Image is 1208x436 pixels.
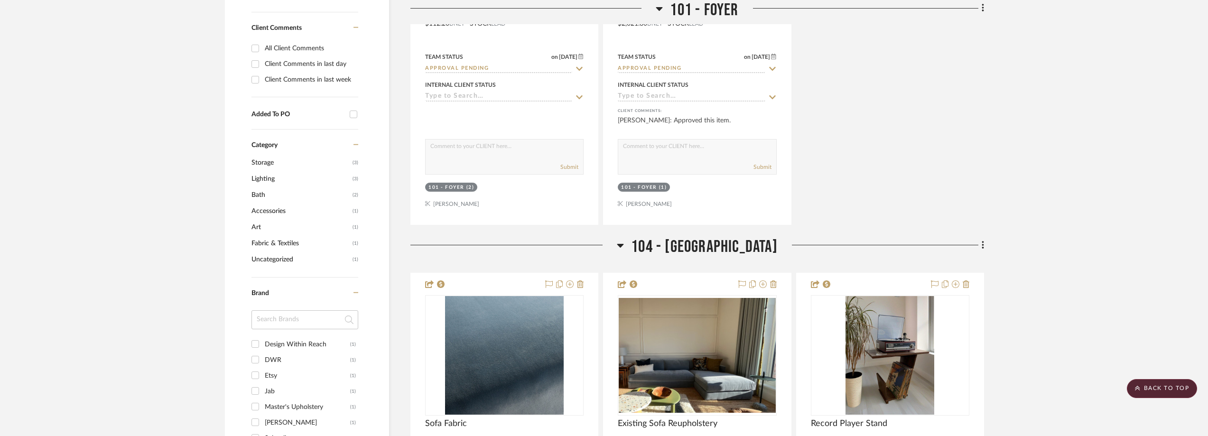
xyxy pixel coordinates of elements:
[619,298,775,413] img: Existing Sofa Reupholstery
[751,54,771,60] span: [DATE]
[251,290,269,297] span: Brand
[350,415,356,430] div: (1)
[265,353,350,368] div: DWR
[353,236,358,251] span: (1)
[466,184,474,191] div: (2)
[265,72,356,87] div: Client Comments in last week
[251,155,350,171] span: Storage
[251,141,278,149] span: Category
[618,418,717,429] span: Existing Sofa Reupholstery
[428,184,464,191] div: 101 - Foyer
[551,54,558,60] span: on
[251,171,350,187] span: Lighting
[425,418,467,429] span: Sofa Fabric
[618,116,776,135] div: [PERSON_NAME]: Approved this item.
[618,53,656,61] div: Team Status
[618,65,765,74] input: Type to Search…
[265,399,350,415] div: Master's Upholstery
[753,163,771,171] button: Submit
[350,399,356,415] div: (1)
[811,418,887,429] span: Record Player Stand
[251,251,350,268] span: Uncategorized
[659,184,667,191] div: (1)
[265,56,356,72] div: Client Comments in last day
[621,184,657,191] div: 101 - Foyer
[618,81,688,89] div: Internal Client Status
[618,93,765,102] input: Type to Search…
[425,93,572,102] input: Type to Search…
[251,310,358,329] input: Search Brands
[350,337,356,352] div: (1)
[251,187,350,203] span: Bath
[251,235,350,251] span: Fabric & Textiles
[631,237,778,257] span: 104 - [GEOGRAPHIC_DATA]
[744,54,751,60] span: on
[265,384,350,399] div: Jab
[265,415,350,430] div: [PERSON_NAME]
[560,163,578,171] button: Submit
[558,54,578,60] span: [DATE]
[425,65,572,74] input: Type to Search…
[350,368,356,383] div: (1)
[251,111,345,119] div: Added To PO
[350,353,356,368] div: (1)
[350,384,356,399] div: (1)
[265,337,350,352] div: Design Within Reach
[251,219,350,235] span: Art
[1127,379,1197,398] scroll-to-top-button: BACK TO TOP
[353,252,358,267] span: (1)
[846,296,934,415] img: Record Player Stand
[425,81,496,89] div: Internal Client Status
[353,204,358,219] span: (1)
[353,220,358,235] span: (1)
[353,187,358,203] span: (2)
[251,203,350,219] span: Accessories
[251,25,302,31] span: Client Comments
[265,41,356,56] div: All Client Comments
[265,368,350,383] div: Etsy
[425,53,463,61] div: Team Status
[353,155,358,170] span: (3)
[445,296,564,415] img: Sofa Fabric
[353,171,358,186] span: (3)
